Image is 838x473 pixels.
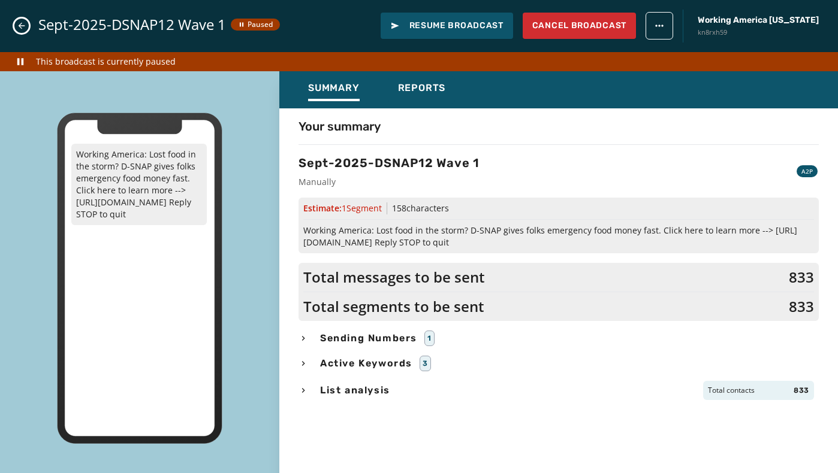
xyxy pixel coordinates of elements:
[698,14,819,26] span: Working America [US_STATE]
[388,76,456,104] button: Reports
[420,356,431,371] div: 3
[789,297,814,316] span: 833
[303,268,485,287] span: Total messages to be sent
[797,165,818,177] div: A2P
[794,386,809,395] span: 833
[646,12,673,40] button: broadcast action menu
[318,356,415,371] span: Active Keywords
[318,331,420,345] span: Sending Numbers
[523,13,636,39] button: Cancel Broadcast
[299,331,819,346] button: Sending Numbers1
[303,202,382,214] span: Estimate:
[238,20,273,29] span: Paused
[424,331,435,346] div: 1
[390,20,504,32] span: Resume Broadcast
[299,356,819,371] button: Active Keywords3
[299,176,480,188] span: Manually
[708,386,755,395] span: Total contacts
[299,76,369,104] button: Summary
[303,297,484,316] span: Total segments to be sent
[381,13,513,39] button: Resume Broadcast
[532,20,626,32] span: Cancel Broadcast
[303,225,814,248] span: Working America: Lost food in the storm? D-SNAP gives folks emergency food money fast. Click here...
[318,383,393,398] span: List analysis
[789,268,814,287] span: 833
[299,381,819,400] button: List analysisTotal contacts833
[308,82,360,94] span: Summary
[299,154,480,171] h3: Sept-2025-DSNAP12 Wave 1
[392,202,449,214] span: 158 characters
[398,82,446,94] span: Reports
[698,28,819,38] span: kn8rxh59
[342,202,382,214] span: 1 Segment
[299,118,381,135] h4: Your summary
